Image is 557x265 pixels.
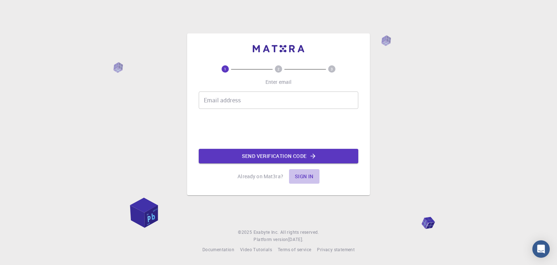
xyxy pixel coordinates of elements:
a: Video Tutorials [240,246,272,253]
button: Send verification code [199,149,358,163]
text: 2 [277,66,280,72]
span: All rights reserved. [280,229,319,236]
button: Sign in [289,169,319,184]
span: [DATE] . [288,236,304,242]
span: © 2025 [238,229,253,236]
a: Terms of service [278,246,311,253]
p: Already on Mat3ra? [238,173,283,180]
text: 3 [331,66,333,72]
span: Platform version [253,236,288,243]
span: Terms of service [278,246,311,252]
a: Documentation [202,246,234,253]
a: [DATE]. [288,236,304,243]
p: Enter email [265,78,292,86]
a: Privacy statement [317,246,355,253]
span: Privacy statement [317,246,355,252]
a: Exabyte Inc. [253,229,279,236]
span: Exabyte Inc. [253,229,279,235]
div: Open Intercom Messenger [532,240,550,258]
span: Documentation [202,246,234,252]
iframe: reCAPTCHA [223,115,334,143]
span: Video Tutorials [240,246,272,252]
text: 1 [224,66,226,72]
